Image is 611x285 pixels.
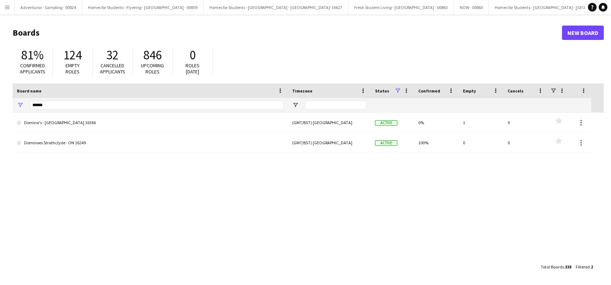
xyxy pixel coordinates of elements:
[20,62,45,75] span: Confirmed applicants
[186,62,200,75] span: Roles [DATE]
[17,102,23,108] button: Open Filter Menu
[143,47,162,63] span: 846
[454,0,489,14] button: NOW - 00860
[21,47,44,63] span: 81%
[13,27,562,38] h1: Boards
[414,133,459,153] div: 100%
[459,113,503,132] div: 1
[576,264,590,270] span: Filtered
[204,0,348,14] button: Homes for Students - [GEOGRAPHIC_DATA] - [GEOGRAPHIC_DATA]-16627
[463,88,476,94] span: Empty
[414,113,459,132] div: 0%
[591,264,593,270] span: 2
[541,264,564,270] span: Total Boards
[15,0,82,14] button: Adventuros - Sampling - 00824
[508,88,523,94] span: Cancels
[141,62,164,75] span: Upcoming roles
[17,88,41,94] span: Board name
[17,113,284,133] a: Domino's - [GEOGRAPHIC_DATA] 16366
[292,88,312,94] span: Timezone
[82,0,204,14] button: Homes for Students - Flyering - [GEOGRAPHIC_DATA] - 00859
[63,47,82,63] span: 124
[562,26,604,40] a: New Board
[375,88,389,94] span: Status
[189,47,196,63] span: 0
[17,133,284,153] a: Dominoes Strathclyde - ON 16249
[288,113,371,132] div: (GMT/BST) [GEOGRAPHIC_DATA]
[292,102,299,108] button: Open Filter Menu
[305,101,366,109] input: Timezone Filter Input
[106,47,119,63] span: 32
[288,133,371,153] div: (GMT/BST) [GEOGRAPHIC_DATA]
[459,133,503,153] div: 0
[576,260,593,274] div: :
[503,113,548,132] div: 0
[30,101,284,109] input: Board name Filter Input
[565,264,571,270] span: 338
[375,140,397,146] span: Active
[100,62,125,75] span: Cancelled applicants
[348,0,454,14] button: Fresh Student Living - [GEOGRAPHIC_DATA] - 00863
[66,62,80,75] span: Empty roles
[541,260,571,274] div: :
[375,120,397,126] span: Active
[503,133,548,153] div: 0
[418,88,440,94] span: Confirmed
